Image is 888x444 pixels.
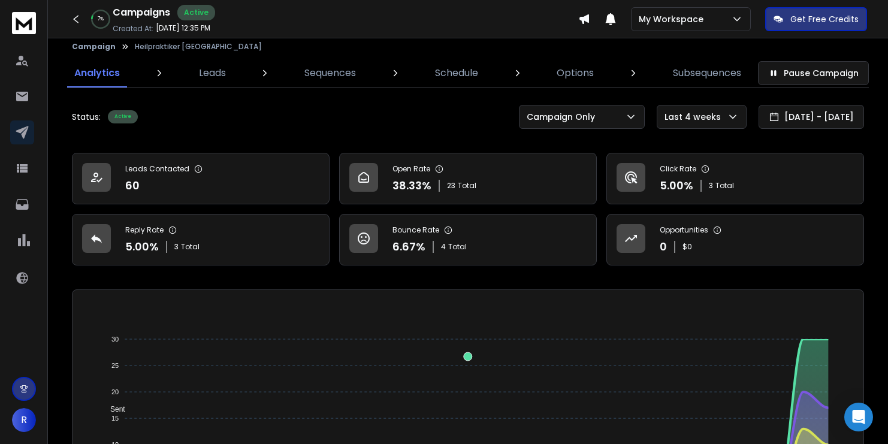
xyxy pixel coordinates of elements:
[435,66,478,80] p: Schedule
[12,408,36,432] button: R
[304,66,356,80] p: Sequences
[844,403,873,431] div: Open Intercom Messenger
[177,5,215,20] div: Active
[682,242,692,252] p: $ 0
[108,110,138,123] div: Active
[12,12,36,34] img: logo
[111,388,119,395] tspan: 20
[557,66,594,80] p: Options
[192,59,233,87] a: Leads
[72,42,116,52] button: Campaign
[759,105,864,129] button: [DATE] - [DATE]
[98,16,104,23] p: 7 %
[709,181,713,191] span: 3
[765,7,867,31] button: Get Free Credits
[639,13,708,25] p: My Workspace
[660,225,708,235] p: Opportunities
[156,23,210,33] p: [DATE] 12:35 PM
[339,153,597,204] a: Open Rate38.33%23Total
[458,181,476,191] span: Total
[111,415,119,422] tspan: 15
[74,66,120,80] p: Analytics
[660,164,696,174] p: Click Rate
[606,153,864,204] a: Click Rate5.00%3Total
[758,61,869,85] button: Pause Campaign
[72,111,101,123] p: Status:
[174,242,179,252] span: 3
[72,153,330,204] a: Leads Contacted60
[113,24,153,34] p: Created At:
[111,362,119,369] tspan: 25
[666,59,748,87] a: Subsequences
[392,177,431,194] p: 38.33 %
[101,405,125,413] span: Sent
[660,177,693,194] p: 5.00 %
[549,59,601,87] a: Options
[125,164,189,174] p: Leads Contacted
[125,225,164,235] p: Reply Rate
[606,214,864,265] a: Opportunities0$0
[527,111,600,123] p: Campaign Only
[199,66,226,80] p: Leads
[665,111,726,123] p: Last 4 weeks
[392,225,439,235] p: Bounce Rate
[715,181,734,191] span: Total
[448,242,467,252] span: Total
[297,59,363,87] a: Sequences
[339,214,597,265] a: Bounce Rate6.67%4Total
[673,66,741,80] p: Subsequences
[67,59,127,87] a: Analytics
[392,164,430,174] p: Open Rate
[72,214,330,265] a: Reply Rate5.00%3Total
[660,238,667,255] p: 0
[441,242,446,252] span: 4
[428,59,485,87] a: Schedule
[125,177,140,194] p: 60
[181,242,200,252] span: Total
[111,336,119,343] tspan: 30
[447,181,455,191] span: 23
[113,5,170,20] h1: Campaigns
[790,13,859,25] p: Get Free Credits
[135,42,262,52] p: Heilpraktiker [GEOGRAPHIC_DATA]
[125,238,159,255] p: 5.00 %
[392,238,425,255] p: 6.67 %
